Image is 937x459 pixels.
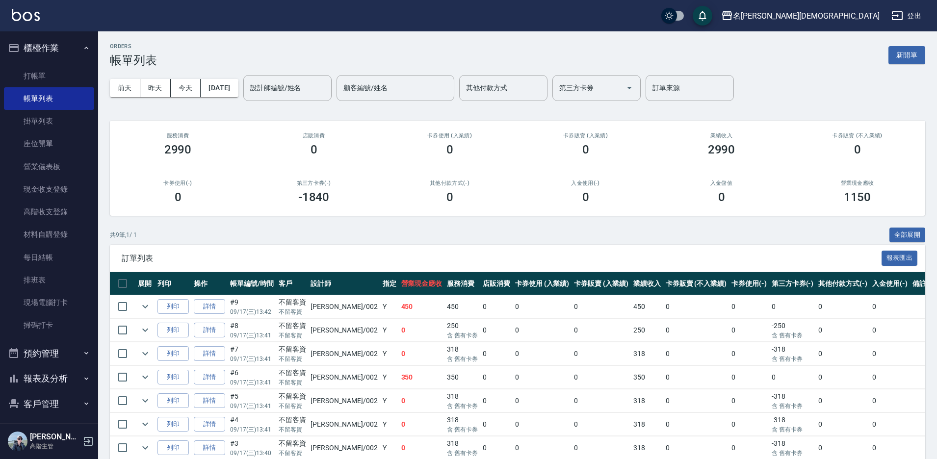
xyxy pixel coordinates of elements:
[308,319,380,342] td: [PERSON_NAME] /002
[582,143,589,156] h3: 0
[663,319,729,342] td: 0
[399,319,445,342] td: 0
[279,378,306,387] p: 不留客資
[230,402,274,410] p: 09/17 (三) 13:41
[228,319,276,342] td: #8
[772,402,814,410] p: 含 舊有卡券
[279,438,306,449] div: 不留客資
[769,295,816,318] td: 0
[194,370,225,385] a: 詳情
[393,180,506,186] h2: 其他付款方式(-)
[122,132,234,139] h3: 服務消費
[693,6,712,25] button: save
[729,272,769,295] th: 卡券使用(-)
[665,132,778,139] h2: 業績收入
[194,393,225,408] a: 詳情
[870,319,910,342] td: 0
[138,346,153,361] button: expand row
[844,190,871,204] h3: 1150
[157,299,189,314] button: 列印
[194,440,225,456] a: 詳情
[888,46,925,64] button: 新開單
[854,143,861,156] h3: 0
[399,342,445,365] td: 0
[631,342,663,365] td: 318
[279,321,306,331] div: 不留客資
[4,87,94,110] a: 帳單列表
[308,389,380,412] td: [PERSON_NAME] /002
[279,402,306,410] p: 不留客資
[138,440,153,455] button: expand row
[380,295,399,318] td: Y
[572,389,631,412] td: 0
[279,425,306,434] p: 不留客資
[230,449,274,458] p: 09/17 (三) 13:40
[663,342,729,365] td: 0
[230,331,274,340] p: 09/17 (三) 13:41
[816,366,870,389] td: 0
[447,425,478,434] p: 含 舊有卡券
[772,449,814,458] p: 含 舊有卡券
[910,272,929,295] th: 備註
[631,389,663,412] td: 318
[308,295,380,318] td: [PERSON_NAME] /002
[157,440,189,456] button: 列印
[311,143,317,156] h3: 0
[8,432,27,451] img: Person
[155,272,191,295] th: 列印
[882,251,918,266] button: 報表匯出
[717,6,884,26] button: 名[PERSON_NAME][DEMOGRAPHIC_DATA]
[513,389,572,412] td: 0
[663,295,729,318] td: 0
[870,389,910,412] td: 0
[572,342,631,365] td: 0
[194,299,225,314] a: 詳情
[888,50,925,59] a: 新開單
[663,389,729,412] td: 0
[138,323,153,337] button: expand row
[816,342,870,365] td: 0
[769,389,816,412] td: -318
[110,53,157,67] h3: 帳單列表
[4,366,94,391] button: 報表及分析
[870,413,910,436] td: 0
[769,366,816,389] td: 0
[513,295,572,318] td: 0
[228,366,276,389] td: #6
[228,413,276,436] td: #4
[889,228,926,243] button: 全部展開
[816,272,870,295] th: 其他付款方式(-)
[279,355,306,363] p: 不留客資
[399,366,445,389] td: 350
[480,366,513,389] td: 0
[135,272,155,295] th: 展開
[631,272,663,295] th: 業績收入
[816,413,870,436] td: 0
[708,143,735,156] h3: 2990
[480,295,513,318] td: 0
[279,331,306,340] p: 不留客資
[480,413,513,436] td: 0
[157,417,189,432] button: 列印
[4,35,94,61] button: 櫃檯作業
[631,366,663,389] td: 350
[380,272,399,295] th: 指定
[772,331,814,340] p: 含 舊有卡券
[444,319,480,342] td: 250
[729,389,769,412] td: 0
[513,319,572,342] td: 0
[228,272,276,295] th: 帳單編號/時間
[110,79,140,97] button: 前天
[572,413,631,436] td: 0
[138,417,153,432] button: expand row
[446,143,453,156] h3: 0
[279,307,306,316] p: 不留客資
[718,190,725,204] h3: 0
[157,393,189,408] button: 列印
[446,190,453,204] h3: 0
[480,389,513,412] td: 0
[769,319,816,342] td: -250
[4,132,94,155] a: 座位開單
[572,295,631,318] td: 0
[772,425,814,434] p: 含 舊有卡券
